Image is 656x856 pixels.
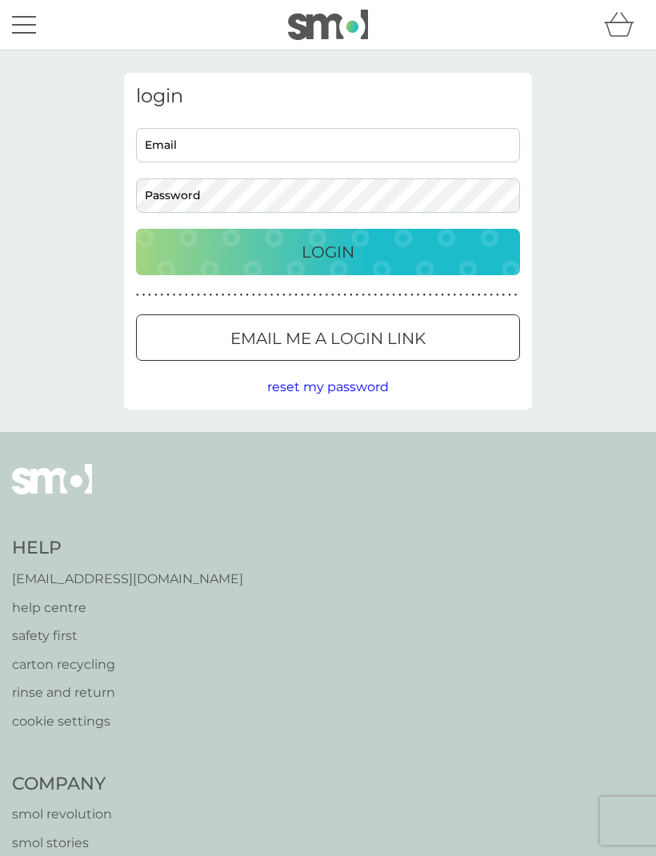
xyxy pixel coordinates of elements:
a: [EMAIL_ADDRESS][DOMAIN_NAME] [12,569,243,590]
p: ● [466,291,469,299]
p: ● [246,291,249,299]
p: ● [331,291,334,299]
p: Login [302,239,354,265]
p: ● [178,291,182,299]
button: menu [12,10,36,40]
p: ● [240,291,243,299]
p: ● [210,291,213,299]
p: ● [142,291,146,299]
h4: Help [12,536,243,561]
a: carton recycling [12,654,243,675]
div: basket [604,9,644,41]
p: ● [136,291,139,299]
p: ● [471,291,474,299]
p: ● [508,291,511,299]
p: ● [166,291,170,299]
p: ● [484,291,487,299]
p: ● [490,291,493,299]
p: ● [441,291,444,299]
p: ● [380,291,383,299]
p: ● [343,291,346,299]
p: ● [410,291,414,299]
p: ● [307,291,310,299]
p: ● [435,291,438,299]
p: ● [392,291,395,299]
p: ● [222,291,225,299]
p: ● [203,291,206,299]
p: ● [252,291,255,299]
p: ● [264,291,267,299]
p: ● [447,291,450,299]
p: ● [362,291,365,299]
p: ● [502,291,506,299]
p: ● [270,291,274,299]
p: ● [191,291,194,299]
p: ● [417,291,420,299]
a: smol stories [12,833,183,854]
p: ● [197,291,200,299]
p: ● [313,291,316,299]
p: ● [514,291,518,299]
button: Email me a login link [136,314,520,361]
p: ● [173,291,176,299]
p: ● [356,291,359,299]
img: smol [288,10,368,40]
a: cookie settings [12,711,243,732]
p: ● [215,291,218,299]
button: Login [136,229,520,275]
p: ● [185,291,188,299]
p: ● [282,291,286,299]
p: ● [398,291,402,299]
p: ● [459,291,462,299]
p: ● [154,291,158,299]
p: ● [319,291,322,299]
p: ● [301,291,304,299]
p: ● [478,291,481,299]
h3: login [136,85,520,108]
p: ● [350,291,353,299]
img: smol [12,464,92,518]
p: ● [429,291,432,299]
p: ● [148,291,151,299]
p: ● [422,291,426,299]
p: ● [289,291,292,299]
button: reset my password [267,377,389,398]
a: help centre [12,598,243,618]
p: ● [338,291,341,299]
p: ● [161,291,164,299]
span: reset my password [267,379,389,394]
a: safety first [12,626,243,646]
a: smol revolution [12,804,183,825]
p: ● [276,291,279,299]
a: rinse and return [12,682,243,703]
h4: Company [12,772,183,797]
p: ● [258,291,262,299]
p: ● [454,291,457,299]
p: ● [325,291,328,299]
p: Email me a login link [230,326,426,351]
p: ● [374,291,377,299]
p: ● [294,291,298,299]
p: ● [227,291,230,299]
p: ● [234,291,237,299]
p: ● [368,291,371,299]
p: ● [386,291,390,299]
p: ● [496,291,499,299]
p: ● [405,291,408,299]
